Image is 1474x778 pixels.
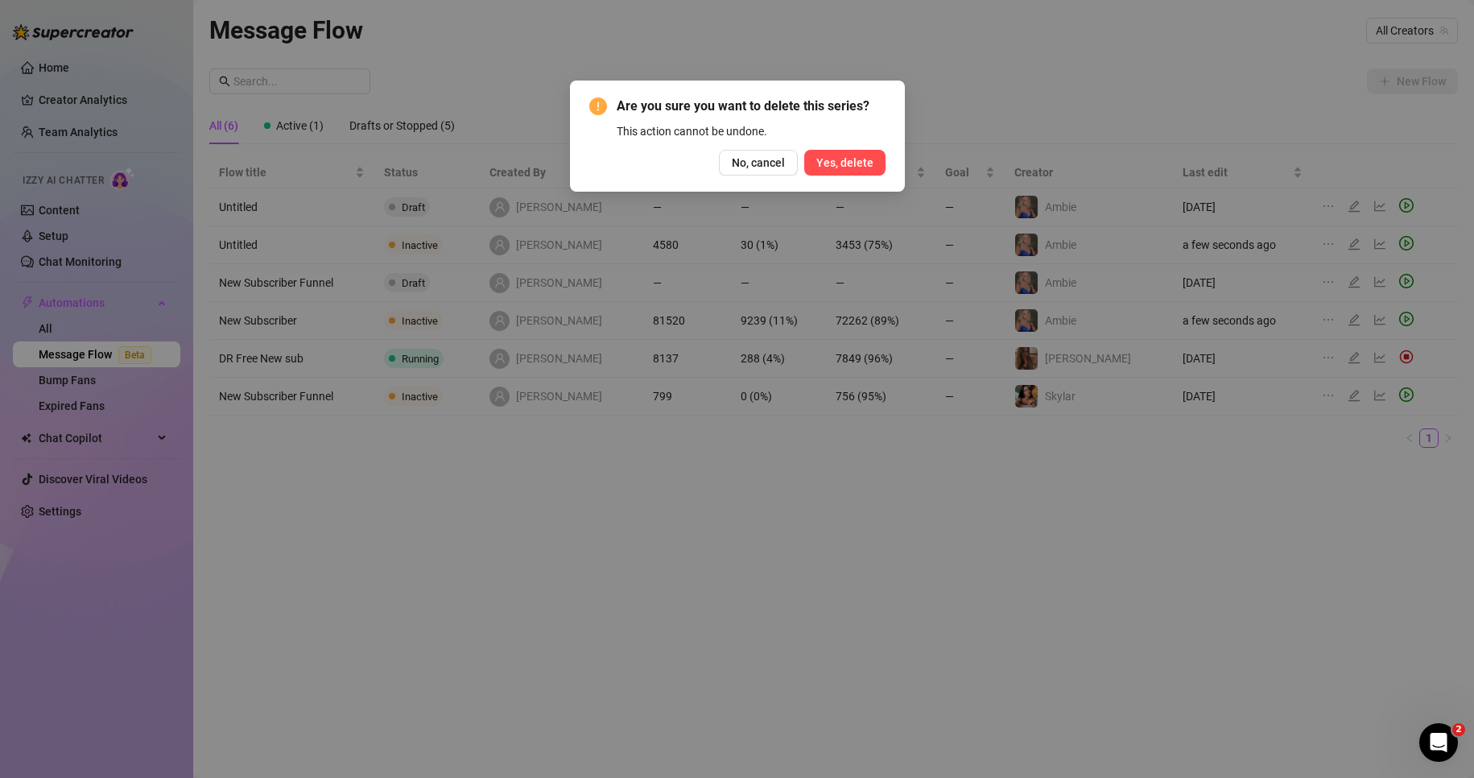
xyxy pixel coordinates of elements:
button: No, cancel [719,150,798,176]
span: Yes, delete [816,156,873,169]
span: 2 [1452,723,1465,736]
div: This action cannot be undone. [617,122,886,140]
span: Are you sure you want to delete this series? [617,97,886,116]
button: Yes, delete [804,150,886,176]
iframe: Intercom live chat [1419,723,1458,762]
span: No, cancel [732,156,785,169]
span: exclamation-circle [589,97,607,115]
